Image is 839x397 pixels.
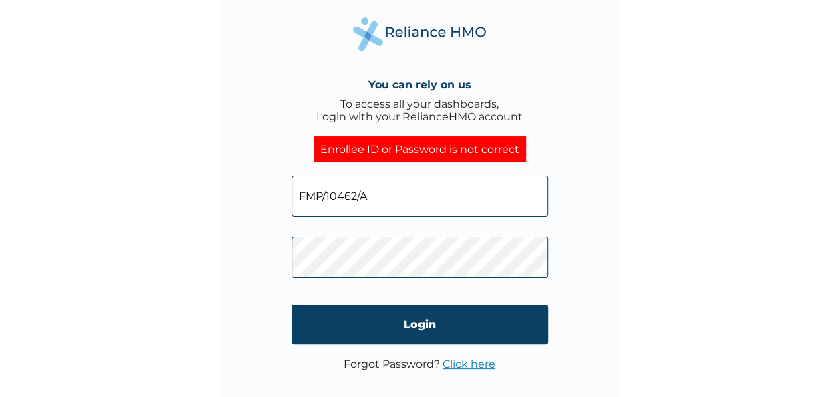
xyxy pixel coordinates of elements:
[344,358,495,370] p: Forgot Password?
[292,305,548,344] input: Login
[368,78,471,91] h4: You can rely on us
[353,17,487,51] img: Reliance Health's Logo
[316,98,523,123] div: To access all your dashboards, Login with your RelianceHMO account
[314,136,526,162] div: Enrollee ID or Password is not correct
[292,176,548,217] input: Email address or HMO ID
[443,358,495,370] a: Click here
